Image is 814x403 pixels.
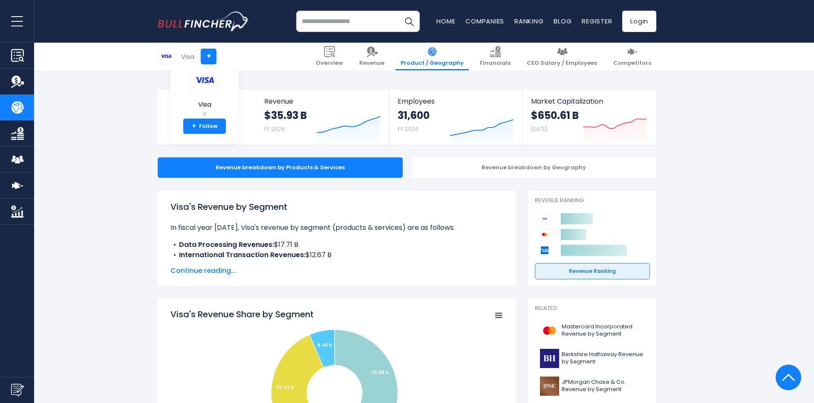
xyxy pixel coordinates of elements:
img: Mastercard Incorporated competitors logo [539,229,550,240]
img: BRK-B logo [540,349,559,368]
span: Employees [398,97,513,105]
tspan: 32.43 % [277,384,294,391]
span: Visa [190,101,219,108]
tspan: 6.43 % [318,342,332,348]
li: $17.71 B [170,240,503,250]
a: Blog [554,17,572,26]
a: Revenue Ranking [535,263,650,279]
img: bullfincher logo [158,12,249,31]
span: Financials [480,60,511,67]
tspan: Visa's Revenue Share by Segment [170,308,314,320]
span: CEO Salary / Employees [527,60,597,67]
span: Revenue [359,60,384,67]
span: Overview [316,60,343,67]
div: Visa [181,52,194,61]
img: V logo [190,66,219,95]
div: Revenue breakdown by Products & Services [158,157,403,178]
strong: + [192,122,196,130]
span: Revenue [264,97,381,105]
span: Market Capitalization [531,97,647,105]
small: FY 2024 [264,125,285,133]
a: Product / Geography [395,43,469,70]
a: Home [436,17,455,26]
span: Mastercard Incorporated Revenue by Segment [562,323,645,338]
a: Berkshire Hathaway Revenue by Segment [535,347,650,370]
a: Overview [311,43,348,70]
li: $12.67 B [170,250,503,260]
span: Berkshire Hathaway Revenue by Segment [562,351,645,365]
strong: $650.61 B [531,109,579,122]
span: Continue reading... [170,266,503,276]
a: JPMorgan Chase & Co. Revenue by Segment [535,374,650,398]
b: International Transaction Revenues: [179,250,306,260]
img: JPM logo [540,377,559,396]
img: Visa competitors logo [539,213,550,224]
strong: $35.93 B [264,109,307,122]
b: Data Processing Revenues: [179,240,274,249]
strong: 31,600 [398,109,430,122]
a: Market Capitalization $650.61 B [DATE] [522,90,655,145]
img: American Express Company competitors logo [539,245,550,256]
a: + [201,49,216,64]
a: Visa V [189,66,220,119]
tspan: 35.65 % [372,369,389,376]
a: CEO Salary / Employees [522,43,602,70]
a: Go to homepage [158,12,249,31]
small: [DATE] [531,125,547,133]
p: Revenue Ranking [535,197,650,204]
a: Employees 31,600 FY 2024 [389,90,522,145]
img: V logo [158,48,174,64]
a: Revenue $35.93 B FY 2024 [256,90,389,145]
a: Competitors [608,43,656,70]
small: FY 2024 [398,125,418,133]
a: Ranking [514,17,543,26]
p: Related [535,305,650,312]
h1: Visa's Revenue by Segment [170,200,503,213]
button: Search [398,11,420,32]
div: Revenue breakdown by Geography [411,157,656,178]
span: Product / Geography [401,60,464,67]
p: In fiscal year [DATE], Visa's revenue by segment (products & services) are as follows: [170,223,503,233]
a: +Follow [183,119,226,134]
span: Competitors [613,60,651,67]
a: Register [582,17,612,26]
span: JPMorgan Chase & Co. Revenue by Segment [562,379,645,393]
img: MA logo [540,321,559,340]
small: V [190,110,219,118]
a: Revenue [354,43,390,70]
a: Financials [475,43,516,70]
a: Companies [465,17,504,26]
a: Login [622,11,656,32]
a: Mastercard Incorporated Revenue by Segment [535,319,650,342]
